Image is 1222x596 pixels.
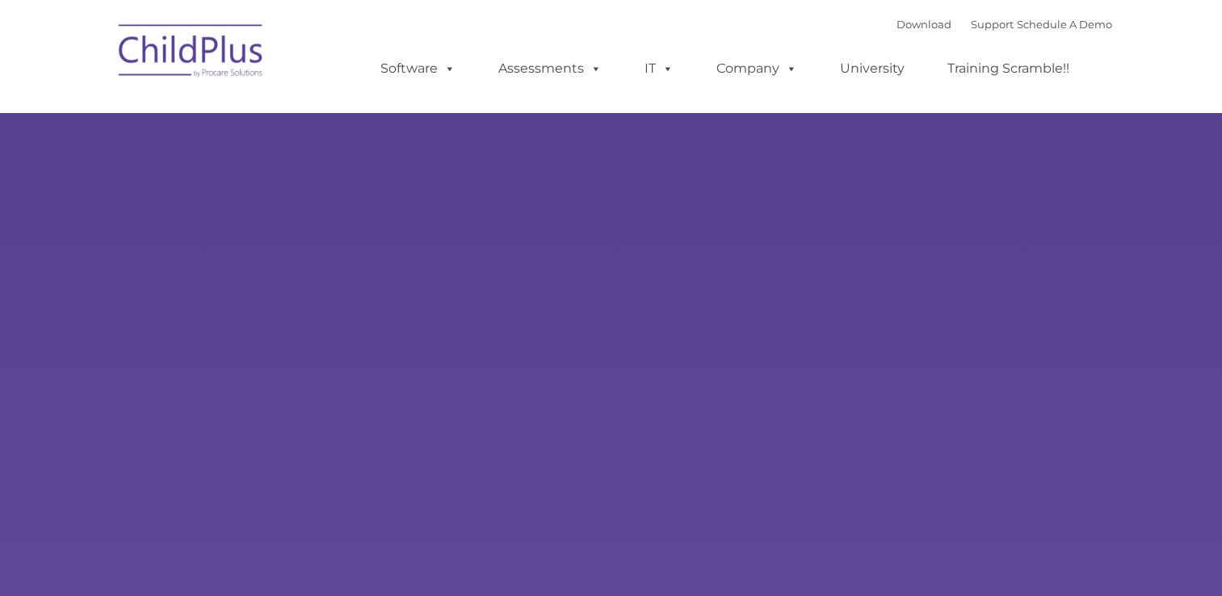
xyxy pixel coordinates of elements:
img: ChildPlus by Procare Solutions [111,13,272,94]
a: Software [364,52,472,85]
a: Support [971,18,1014,31]
a: Company [700,52,813,85]
a: Training Scramble!! [931,52,1086,85]
a: University [824,52,921,85]
a: Download [897,18,951,31]
font: | [897,18,1112,31]
a: IT [628,52,690,85]
a: Schedule A Demo [1017,18,1112,31]
a: Assessments [482,52,618,85]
